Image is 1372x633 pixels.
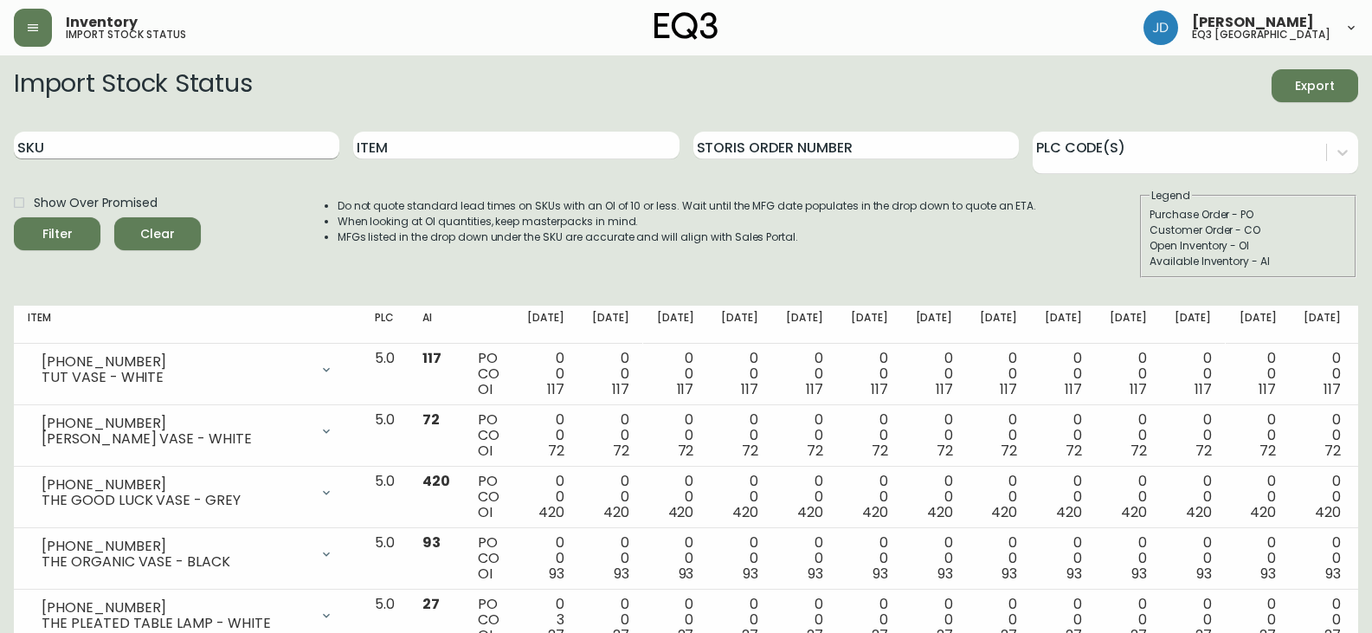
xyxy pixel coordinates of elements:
[1045,351,1082,397] div: 0 0
[42,431,309,447] div: [PERSON_NAME] VASE - WHITE
[1240,351,1277,397] div: 0 0
[916,412,953,459] div: 0 0
[578,306,643,344] th: [DATE]
[34,194,158,212] span: Show Over Promised
[42,539,309,554] div: [PHONE_NUMBER]
[732,502,758,522] span: 420
[28,535,347,573] div: [PHONE_NUMBER]THE ORGANIC VASE - BLACK
[786,351,823,397] div: 0 0
[1304,474,1341,520] div: 0 0
[807,441,823,461] span: 72
[1175,351,1212,397] div: 0 0
[721,351,758,397] div: 0 0
[1259,441,1276,461] span: 72
[657,474,694,520] div: 0 0
[657,535,694,582] div: 0 0
[114,217,201,250] button: Clear
[478,502,493,522] span: OI
[980,474,1017,520] div: 0 0
[14,217,100,250] button: Filter
[592,535,629,582] div: 0 0
[1143,10,1178,45] img: 7c567ac048721f22e158fd313f7f0981
[1056,502,1082,522] span: 420
[1285,75,1344,97] span: Export
[42,493,309,508] div: THE GOOD LUCK VASE - GREY
[1130,379,1147,399] span: 117
[42,370,309,385] div: TUT VASE - WHITE
[612,379,629,399] span: 117
[1110,474,1147,520] div: 0 0
[422,594,440,614] span: 27
[1031,306,1096,344] th: [DATE]
[338,229,1037,245] li: MFGs listed in the drop down under the SKU are accurate and will align with Sales Portal.
[966,306,1031,344] th: [DATE]
[42,616,309,631] div: THE PLEATED TABLE LAMP - WHITE
[1175,474,1212,520] div: 0 0
[527,535,564,582] div: 0 0
[902,306,967,344] th: [DATE]
[1186,502,1212,522] span: 420
[1130,441,1147,461] span: 72
[1066,441,1082,461] span: 72
[707,306,772,344] th: [DATE]
[1226,306,1291,344] th: [DATE]
[592,474,629,520] div: 0 0
[478,351,499,397] div: PO CO
[28,412,347,450] div: [PHONE_NUMBER][PERSON_NAME] VASE - WHITE
[1195,441,1212,461] span: 72
[1259,379,1276,399] span: 117
[42,416,309,431] div: [PHONE_NUMBER]
[1240,412,1277,459] div: 0 0
[42,354,309,370] div: [PHONE_NUMBER]
[808,564,823,584] span: 93
[1324,379,1341,399] span: 117
[592,412,629,459] div: 0 0
[338,214,1037,229] li: When looking at OI quantities, keep masterpacks in mind.
[128,223,187,245] span: Clear
[42,223,73,245] div: Filter
[478,564,493,584] span: OI
[1045,474,1082,520] div: 0 0
[422,471,450,491] span: 420
[478,535,499,582] div: PO CO
[478,412,499,459] div: PO CO
[1175,412,1212,459] div: 0 0
[1150,238,1347,254] div: Open Inventory - OI
[1001,441,1017,461] span: 72
[478,441,493,461] span: OI
[936,379,953,399] span: 117
[873,564,888,584] span: 93
[361,528,409,590] td: 5.0
[1110,351,1147,397] div: 0 0
[1192,16,1314,29] span: [PERSON_NAME]
[538,502,564,522] span: 420
[527,412,564,459] div: 0 0
[1324,441,1341,461] span: 72
[28,351,347,389] div: [PHONE_NUMBER]TUT VASE - WHITE
[916,351,953,397] div: 0 0
[927,502,953,522] span: 420
[361,405,409,467] td: 5.0
[1161,306,1226,344] th: [DATE]
[549,564,564,584] span: 93
[361,467,409,528] td: 5.0
[862,502,888,522] span: 420
[1121,502,1147,522] span: 420
[527,474,564,520] div: 0 0
[657,412,694,459] div: 0 0
[786,474,823,520] div: 0 0
[361,306,409,344] th: PLC
[1240,535,1277,582] div: 0 0
[527,351,564,397] div: 0 0
[1066,564,1082,584] span: 93
[1260,564,1276,584] span: 93
[422,410,440,430] span: 72
[786,412,823,459] div: 0 0
[1272,69,1358,102] button: Export
[679,564,694,584] span: 93
[1196,564,1212,584] span: 93
[806,379,823,399] span: 117
[1045,412,1082,459] div: 0 0
[937,564,953,584] span: 93
[1065,379,1082,399] span: 117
